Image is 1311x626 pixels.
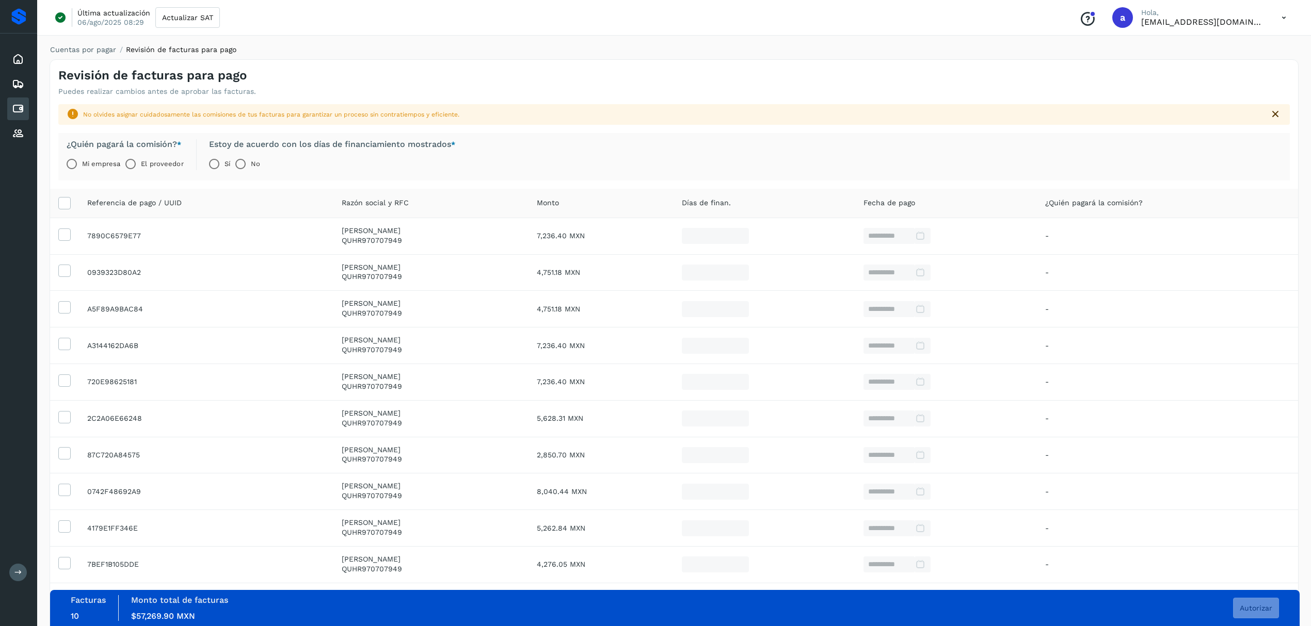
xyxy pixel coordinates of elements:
[87,451,140,459] span: DB9930BB-3CA5-4D9E-AD1A-87C720A84575
[7,122,29,145] div: Proveedores
[529,218,673,254] td: 7,236.40 MXN
[83,110,1261,119] div: No olvides asignar cuidadosamente las comisiones de tus facturas para garantizar un proceso sin c...
[529,291,673,327] td: 4,751.18 MXN
[342,197,409,208] span: Razón social y RFC
[1240,604,1272,612] span: Autorizar
[342,382,402,390] span: QUHR970707949
[342,345,402,354] span: QUHR970707949
[77,8,150,18] p: Última actualización
[342,272,402,281] span: QUHR970707949
[1045,560,1049,568] span: -
[50,45,116,54] a: Cuentas por pagar
[50,44,1299,55] nav: breadcrumb
[342,409,520,418] p: Rubén Quijano herrera
[342,226,520,235] p: Rubén Quijano herrera
[58,68,247,83] h4: Revisión de facturas para pago
[342,528,402,536] span: QUHR970707949
[1045,232,1049,240] span: -
[7,97,29,120] div: Cuentas por pagar
[1045,524,1049,532] span: -
[126,45,236,54] span: Revisión de facturas para pago
[87,524,138,532] span: 6CE4DB28-7934-4DF1-8EF6-4179E1FF346E
[529,327,673,364] td: 7,236.40 MXN
[1045,487,1049,496] span: -
[82,154,120,174] label: Mi empresa
[1045,305,1049,313] span: -
[342,555,520,564] p: Rubén Quijano herrera
[529,437,673,473] td: 2,850.70 MXN
[1045,197,1143,208] span: ¿Quién pagará la comisión?
[87,487,141,496] span: BFC29E21-2448-4573-AE96-0742F48692A9
[1141,8,1265,17] p: Hola,
[864,197,915,208] span: Fecha de pago
[529,364,673,400] td: 7,236.40 MXN
[87,232,141,240] span: 1CF08054-2418-46E7-82AA-7890C6579E77
[71,595,106,605] label: Facturas
[71,611,79,621] span: 10
[251,154,260,174] label: No
[342,236,402,244] span: QUHR970707949
[537,197,559,208] span: Monto
[87,305,143,313] span: 6A5637CB-CC12-4FEB-AEB7-A5F89A9BAC84
[342,299,520,308] p: Rubén Quijano herrera
[1045,451,1049,459] span: -
[7,73,29,95] div: Embarques
[342,419,402,427] span: QUHR970707949
[342,565,402,573] span: QUHR970707949
[209,139,455,150] label: Estoy de acuerdo con los días de financiamiento mostrados
[225,154,230,174] label: Sí
[87,341,138,350] span: B58302D0-1C65-4AB6-B547-A3144162DA6B
[529,400,673,437] td: 5,628.31 MXN
[529,510,673,547] td: 5,262.84 MXN
[342,372,520,381] p: Rubén Quijano herrera
[1045,268,1049,276] span: -
[58,87,256,96] p: Puedes realizar cambios antes de aprobar las facturas.
[87,414,142,422] span: CC6BECC1-5558-49B2-9E0B-2C2A06E66248
[1045,414,1049,422] span: -
[7,48,29,71] div: Inicio
[1045,341,1049,350] span: -
[342,491,402,500] span: QUHR970707949
[342,518,520,527] p: Rubén Quijano herrera
[87,377,137,386] span: 1BB73968-CC91-490A-92AE-720E98625181
[87,197,182,208] span: Referencia de pago / UUID
[155,7,220,28] button: Actualizar SAT
[131,611,195,621] span: $57,269.90 MXN
[1141,17,1265,27] p: acruz@pakmailcentrooperativo.com
[87,560,139,568] span: FDB90373-979D-46B3-B252-7BEF1B105DDE
[529,254,673,291] td: 4,751.18 MXN
[77,18,144,27] p: 06/ago/2025 08:29
[342,309,402,317] span: QUHR970707949
[1045,377,1049,386] span: -
[529,473,673,510] td: 8,040.44 MXN
[529,546,673,583] td: 4,276.05 MXN
[67,139,184,150] label: ¿Quién pagará la comisión?
[342,263,520,272] p: Rubén Quijano herrera
[1233,598,1279,618] button: Autorizar
[682,197,731,208] span: Días de finan.
[342,446,520,454] p: Rubén Quijano herrera
[342,482,520,490] p: Rubén Quijano herrera
[131,595,228,605] label: Monto total de facturas
[342,336,520,344] p: Rubén Quijano herrera
[162,14,213,21] span: Actualizar SAT
[141,154,183,174] label: El proveedor
[87,268,141,276] span: 29FA33A5-46A1-4602-B319-0939323D80A2
[342,455,402,463] span: QUHR970707949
